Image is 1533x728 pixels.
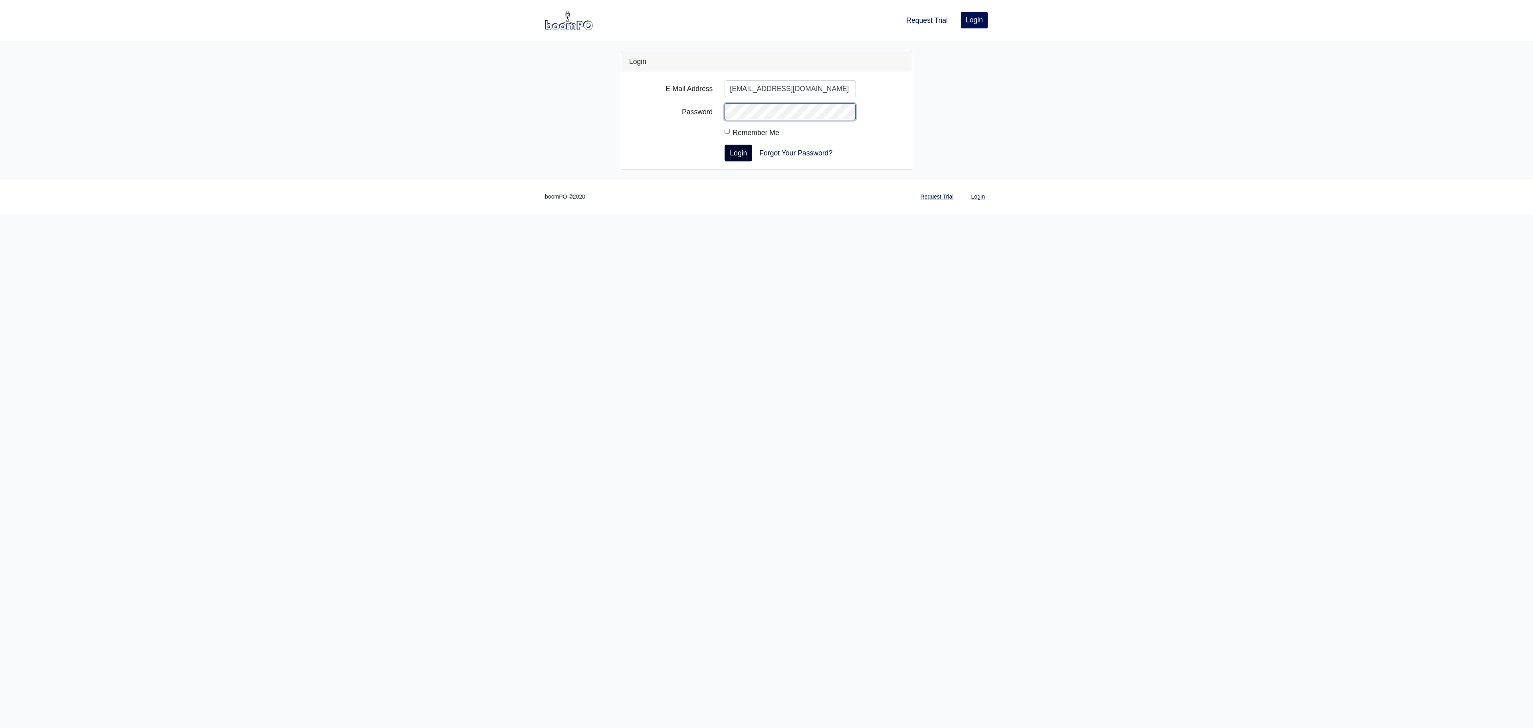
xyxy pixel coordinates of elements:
label: Password [623,103,719,120]
a: Request Trial [917,189,957,205]
a: Login [968,189,988,205]
a: Login [961,12,988,28]
a: Request Trial [903,12,951,29]
a: Forgot Your Password? [754,145,838,161]
button: Login [725,145,752,161]
small: boomPO ©2020 [545,192,585,201]
label: Remember Me [733,127,779,138]
label: E-Mail Address [623,80,719,97]
img: boomPO [545,11,593,30]
div: Login [621,51,912,72]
